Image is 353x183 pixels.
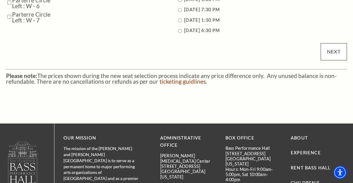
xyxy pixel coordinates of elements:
label: [DATE] 6:30 PM [184,28,220,33]
div: Accessibility Menu [333,166,347,179]
input: 9/28/2025 6:30 PM [178,29,182,33]
p: The prices shown during the new seat selection process indicate any price difference only. Any un... [6,73,347,84]
p: Administrative Office [160,134,216,149]
input: 9/28/2025 1:30 PM [178,18,182,22]
p: BOX OFFICE [225,134,282,142]
p: [GEOGRAPHIC_DATA][US_STATE] [160,169,216,179]
a: Experience [291,150,321,155]
p: Bass Performance Hall [225,146,282,151]
label: Parterre Circle Left : W - 7 [12,11,56,23]
p: OUR MISSION [63,134,139,142]
a: ticketing guidlines - open in a new tab [160,78,206,85]
a: Rent Bass Hall [291,165,331,170]
input: Parterre Circle Left : W - 7 [7,11,11,22]
p: [STREET_ADDRESS] [225,151,282,156]
a: About [291,135,308,140]
input: 9/27/2025 7:30 PM [178,8,182,12]
p: [PERSON_NAME][MEDICAL_DATA] Center [160,153,216,164]
input: Submit button [321,43,347,60]
label: [DATE] 1:30 PM [184,18,220,23]
p: Hours: Mon-Fri 9:00am-5:00pm, Sat 10:00am-4:00pm [225,167,282,182]
p: [GEOGRAPHIC_DATA][US_STATE] [225,156,282,167]
strong: Please note: [6,72,37,79]
p: [STREET_ADDRESS] [160,164,216,169]
label: [DATE] 7:30 PM [184,7,220,12]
